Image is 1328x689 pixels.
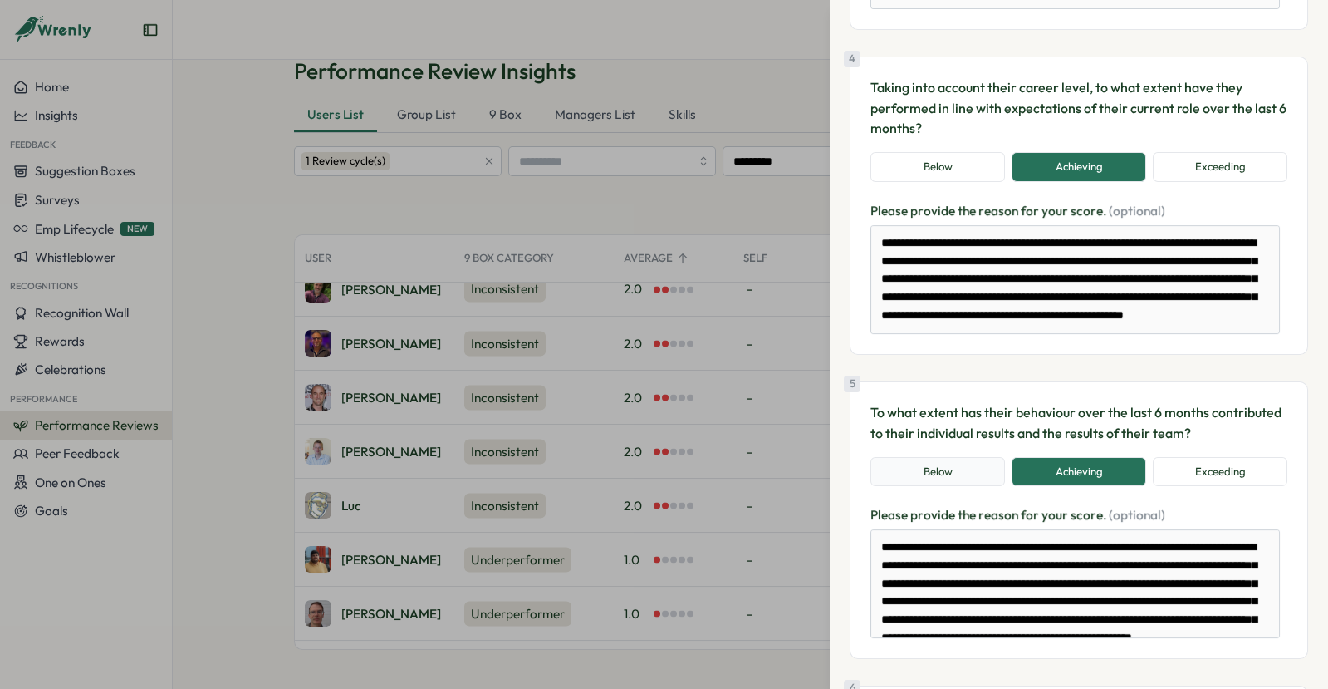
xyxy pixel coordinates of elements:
button: Achieving [1012,152,1146,182]
span: for [1021,507,1041,523]
span: for [1021,203,1041,219]
span: your [1041,203,1071,219]
span: provide [910,507,958,523]
span: the [958,507,978,523]
button: Exceeding [1153,152,1287,182]
span: reason [978,507,1021,523]
p: To what extent has their behaviour over the last 6 months contributed to their individual results... [870,402,1287,444]
button: Below [870,152,1005,182]
button: Exceeding [1153,457,1287,487]
span: Please [870,203,910,219]
span: score. [1071,507,1109,523]
div: 5 [844,376,860,392]
span: provide [910,203,958,219]
button: Below [870,457,1005,487]
span: score. [1071,203,1109,219]
span: Please [870,507,910,523]
p: Taking into account their career level, to what extent have they performed in line with expectati... [870,77,1287,139]
span: your [1041,507,1071,523]
span: reason [978,203,1021,219]
span: (optional) [1109,507,1165,523]
span: (optional) [1109,203,1165,219]
span: the [958,203,978,219]
button: Achieving [1012,457,1146,487]
div: 4 [844,51,860,67]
